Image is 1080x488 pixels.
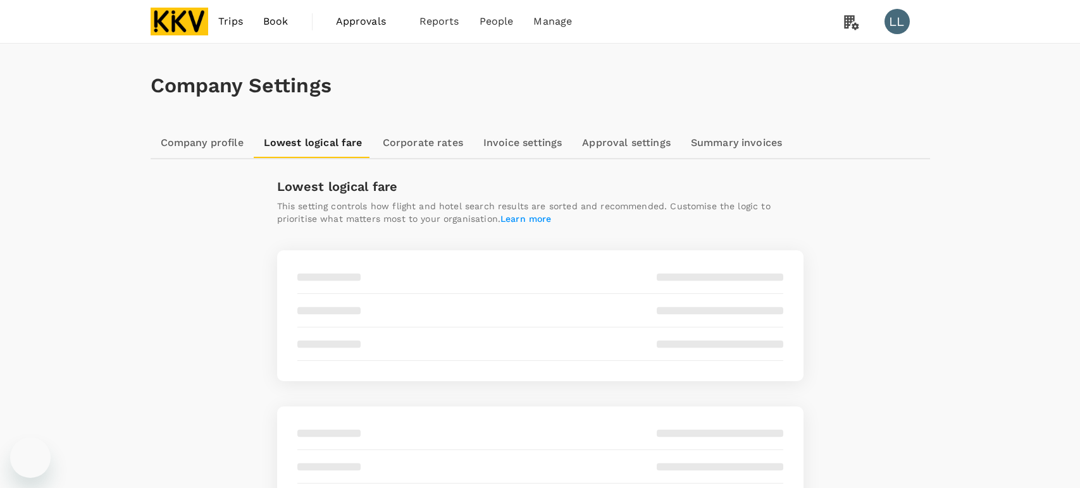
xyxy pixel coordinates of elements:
[884,9,910,34] div: LL
[10,437,51,478] iframe: Button to launch messaging window
[419,14,459,29] span: Reports
[277,180,804,194] h3: Lowest logical fare
[151,128,254,158] a: Company profile
[336,14,399,29] span: Approvals
[263,14,289,29] span: Book
[480,14,514,29] span: People
[533,14,572,29] span: Manage
[277,200,804,225] p: This setting controls how flight and hotel search results are sorted and recommended. Customise t...
[254,128,373,158] a: Lowest logical fare
[151,74,930,97] h1: Company Settings
[151,8,209,35] img: KKV Supply Chain Sdn Bhd
[218,14,243,29] span: Trips
[572,128,681,158] a: Approval settings
[373,128,473,158] a: Corporate rates
[681,128,792,158] a: Summary invoices
[500,214,552,224] a: Learn more
[473,128,572,158] a: Invoice settings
